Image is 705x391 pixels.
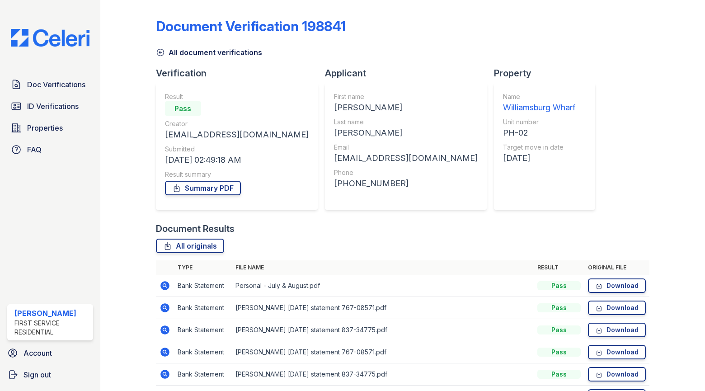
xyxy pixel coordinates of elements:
a: Summary PDF [165,181,241,195]
th: Type [174,260,232,275]
div: Submitted [165,145,309,154]
div: Verification [156,67,325,80]
div: Document Results [156,222,235,235]
div: [PHONE_NUMBER] [334,177,478,190]
span: Account [23,348,52,358]
div: Property [494,67,602,80]
div: Applicant [325,67,494,80]
td: [PERSON_NAME] [DATE] statement 767-08571.pdf [232,341,534,363]
a: Download [588,345,646,359]
div: [PERSON_NAME] [334,101,478,114]
div: Last name [334,118,478,127]
span: Doc Verifications [27,79,85,90]
th: Original file [584,260,649,275]
span: Sign out [23,369,51,380]
div: Name [503,92,575,101]
div: [PERSON_NAME] [334,127,478,139]
img: CE_Logo_Blue-a8612792a0a2168367f1c8372b55b34899dd931a85d93a1a3d3e32e68fde9ad4.png [4,29,97,47]
span: FAQ [27,144,42,155]
a: Download [588,367,646,382]
td: [PERSON_NAME] [DATE] statement 837-34775.pdf [232,363,534,386]
td: [PERSON_NAME] [DATE] statement 837-34775.pdf [232,319,534,341]
a: ID Verifications [7,97,93,115]
td: Bank Statement [174,297,232,319]
td: Bank Statement [174,341,232,363]
div: Pass [537,348,581,357]
a: Doc Verifications [7,75,93,94]
a: FAQ [7,141,93,159]
a: Sign out [4,366,97,384]
td: Bank Statement [174,275,232,297]
div: Document Verification 198841 [156,18,346,34]
div: Pass [537,281,581,290]
td: Bank Statement [174,363,232,386]
th: File name [232,260,534,275]
td: Personal - July & August.pdf [232,275,534,297]
div: Pass [165,101,201,116]
div: Result [165,92,309,101]
div: First name [334,92,478,101]
a: Properties [7,119,93,137]
div: Target move in date [503,143,575,152]
div: Result summary [165,170,309,179]
span: Properties [27,122,63,133]
a: Download [588,301,646,315]
div: Pass [537,370,581,379]
div: Creator [165,119,309,128]
div: [PERSON_NAME] [14,308,89,319]
td: Bank Statement [174,319,232,341]
a: All document verifications [156,47,262,58]
div: [EMAIL_ADDRESS][DOMAIN_NAME] [165,128,309,141]
div: Phone [334,168,478,177]
div: Pass [537,325,581,334]
div: [DATE] [503,152,575,165]
a: Account [4,344,97,362]
a: Download [588,278,646,293]
span: ID Verifications [27,101,79,112]
div: [EMAIL_ADDRESS][DOMAIN_NAME] [334,152,478,165]
div: PH-02 [503,127,575,139]
a: All originals [156,239,224,253]
a: Name Williamsburg Wharf [503,92,575,114]
a: Download [588,323,646,337]
div: First Service Residential [14,319,89,337]
div: Email [334,143,478,152]
div: Unit number [503,118,575,127]
th: Result [534,260,584,275]
td: [PERSON_NAME] [DATE] statement 767-08571.pdf [232,297,534,319]
div: [DATE] 02:49:18 AM [165,154,309,166]
div: Williamsburg Wharf [503,101,575,114]
div: Pass [537,303,581,312]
